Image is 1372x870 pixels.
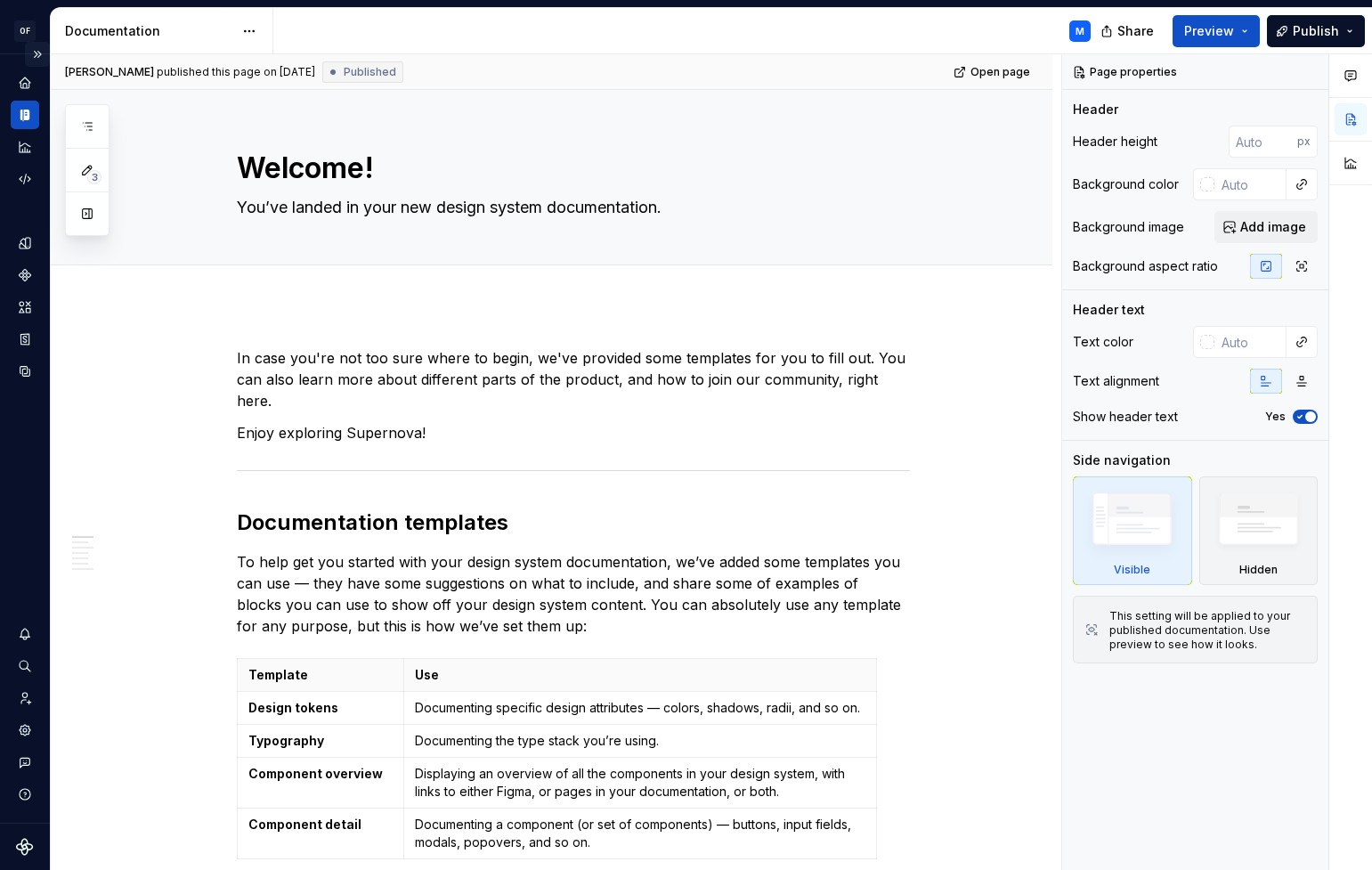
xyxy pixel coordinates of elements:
[1267,15,1365,47] button: Publish
[1184,22,1234,40] span: Preview
[11,165,39,193] a: Code automation
[1214,211,1318,243] button: Add image
[248,817,361,832] strong: Component detail
[11,325,39,354] a: Storybook stories
[11,101,39,129] a: Documentation
[1073,133,1157,150] div: Header height
[248,666,393,684] p: Template
[1073,218,1184,236] div: Background image
[1073,101,1118,118] div: Header
[415,666,865,684] p: Use
[415,699,865,717] p: Documenting specific design attributes — colors, shadows, radii, and so on.
[1199,476,1319,585] div: Hidden
[237,508,910,537] h2: Documentation templates
[1265,410,1286,424] label: Yes
[248,733,324,748] strong: Typography
[11,293,39,321] a: Assets
[11,652,39,680] button: Search ⌘K
[1239,563,1278,577] div: Hidden
[1214,326,1287,358] input: Auto
[1073,408,1178,426] div: Show header text
[1117,22,1154,40] span: Share
[1297,134,1311,149] p: px
[1073,372,1159,390] div: Text alignment
[248,766,383,781] strong: Component overview
[1073,476,1192,585] div: Visible
[415,765,865,801] p: Displaying an overview of all the components in your design system, with links to either Figma, o...
[1240,218,1306,236] span: Add image
[11,261,39,289] a: Components
[948,60,1038,85] a: Open page
[65,65,154,79] span: [PERSON_NAME]
[415,816,865,851] p: Documenting a component (or set of components) — buttons, input fields, modals, popovers, and so on.
[1073,175,1179,193] div: Background color
[11,357,39,386] a: Data sources
[1073,333,1133,351] div: Text color
[157,65,315,79] div: published this page on [DATE]
[11,133,39,161] a: Analytics
[11,620,39,648] button: Notifications
[4,12,46,50] button: OF
[11,69,39,97] a: Home
[1114,563,1150,577] div: Visible
[1229,126,1297,158] input: Auto
[970,65,1030,79] span: Open page
[14,20,36,42] div: OF
[415,732,865,750] p: Documenting the type stack you’re using.
[1214,168,1287,200] input: Auto
[237,422,910,443] p: Enjoy exploring Supernova!
[1073,451,1171,469] div: Side navigation
[248,700,338,715] strong: Design tokens
[233,193,906,222] textarea: You’ve landed in your new design system documentation.
[11,684,39,712] a: Invite team
[87,170,101,184] span: 3
[11,748,39,776] button: Contact support
[25,42,50,67] button: Expand sidebar
[344,65,396,79] span: Published
[1109,609,1306,652] div: This setting will be applied to your published documentation. Use preview to see how it looks.
[1173,15,1260,47] button: Preview
[65,22,233,40] div: Documentation
[237,551,910,637] p: To help get you started with your design system documentation, we’ve added some templates you can...
[1092,15,1165,47] button: Share
[11,716,39,744] a: Settings
[16,838,34,856] svg: Supernova Logo
[1293,22,1339,40] span: Publish
[233,147,906,190] textarea: Welcome!
[1076,24,1084,38] div: M
[1073,257,1218,275] div: Background aspect ratio
[11,229,39,257] a: Design tokens
[237,347,910,411] p: In case you're not too sure where to begin, we've provided some templates for you to fill out. Yo...
[1073,301,1145,319] div: Header text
